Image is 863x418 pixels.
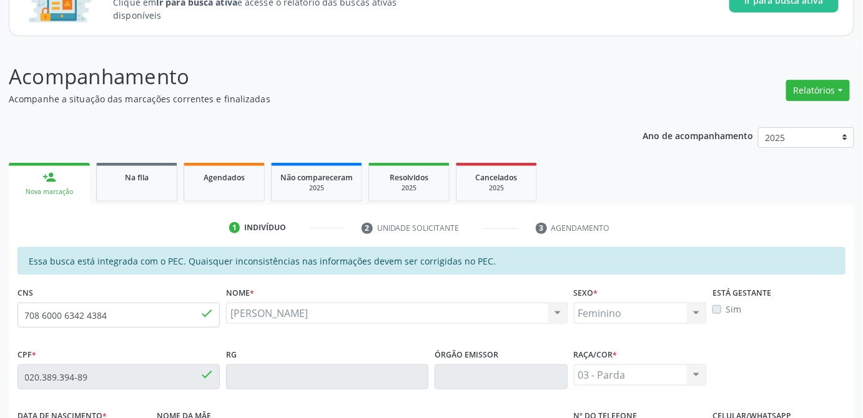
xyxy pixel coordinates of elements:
div: Nova marcação [17,187,81,197]
label: Raça/cor [574,345,618,364]
span: Na fila [125,172,149,183]
div: 2025 [465,183,528,193]
div: Essa busca está integrada com o PEC. Quaisquer inconsistências nas informações devem ser corrigid... [17,247,846,275]
label: Sim [726,303,741,316]
div: Indivíduo [244,222,286,233]
span: Não compareceram [280,172,353,183]
div: person_add [42,170,56,184]
span: Agendados [204,172,245,183]
span: Cancelados [476,172,518,183]
label: Está gestante [713,283,771,303]
span: Resolvidos [390,172,428,183]
label: RG [226,345,237,364]
p: Acompanhe a situação das marcações correntes e finalizadas [9,92,601,105]
p: Ano de acompanhamento [643,127,754,143]
label: Nome [226,283,254,303]
label: Sexo [574,283,598,303]
div: 1 [229,222,240,233]
div: 2025 [280,183,353,193]
label: CPF [17,345,36,364]
button: Relatórios [786,80,850,101]
span: done [200,367,214,381]
div: 2025 [378,183,440,193]
p: Acompanhamento [9,61,601,92]
label: Órgão emissor [435,345,498,364]
label: CNS [17,283,33,303]
span: done [200,306,214,320]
